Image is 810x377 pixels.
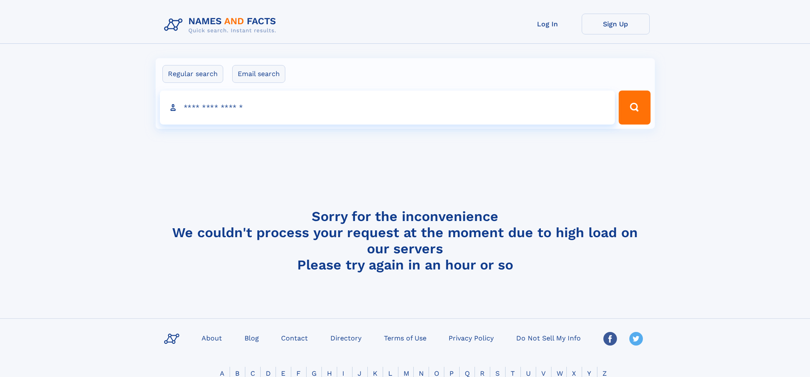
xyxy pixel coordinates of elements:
a: Directory [327,332,365,344]
a: Blog [241,332,262,344]
label: Email search [232,65,285,83]
a: Do Not Sell My Info [513,332,584,344]
h4: Sorry for the inconvenience We couldn't process your request at the moment due to high load on ou... [161,208,650,273]
input: search input [160,91,615,125]
a: Log In [514,14,582,34]
label: Regular search [162,65,223,83]
a: Contact [278,332,311,344]
a: Privacy Policy [445,332,497,344]
img: Facebook [603,332,617,346]
button: Search Button [619,91,650,125]
a: Terms of Use [381,332,430,344]
img: Twitter [629,332,643,346]
img: Logo Names and Facts [161,14,283,37]
a: Sign Up [582,14,650,34]
a: About [198,332,225,344]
